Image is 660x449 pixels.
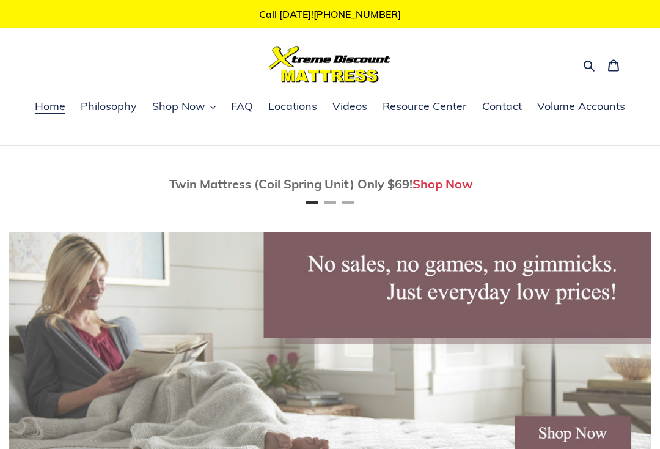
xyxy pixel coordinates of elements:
[152,99,205,114] span: Shop Now
[169,176,413,191] span: Twin Mattress (Coil Spring Unit) Only $69!
[262,98,323,116] a: Locations
[29,98,71,116] a: Home
[383,99,467,114] span: Resource Center
[324,201,336,204] button: Page 2
[476,98,528,116] a: Contact
[35,99,65,114] span: Home
[231,99,253,114] span: FAQ
[332,99,367,114] span: Videos
[269,46,391,83] img: Xtreme Discount Mattress
[313,8,401,20] a: [PHONE_NUMBER]
[75,98,143,116] a: Philosophy
[413,176,473,191] a: Shop Now
[306,201,318,204] button: Page 1
[225,98,259,116] a: FAQ
[81,99,137,114] span: Philosophy
[376,98,473,116] a: Resource Center
[531,98,631,116] a: Volume Accounts
[342,201,354,204] button: Page 3
[146,98,222,116] button: Shop Now
[482,99,522,114] span: Contact
[268,99,317,114] span: Locations
[326,98,373,116] a: Videos
[537,99,625,114] span: Volume Accounts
